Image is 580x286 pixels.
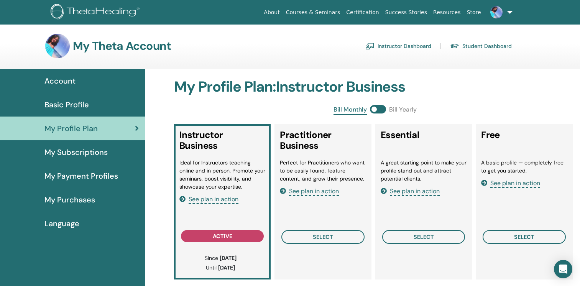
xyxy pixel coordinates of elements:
span: My Purchases [44,194,95,205]
span: active [213,233,232,240]
span: Basic Profile [44,99,89,110]
button: select [382,230,465,244]
li: A basic profile — completely free to get you started. [481,159,567,175]
div: Open Intercom Messenger [554,260,572,278]
span: select [414,233,434,240]
a: Instructor Dashboard [365,40,431,52]
img: default.jpg [45,34,70,58]
a: See plan in action [481,179,540,187]
img: logo.png [51,4,142,21]
b: [DATE] [220,255,237,261]
p: Until [183,264,258,272]
span: See plan in action [390,187,440,196]
li: Perfect for Practitioners who want to be easily found, feature content, and grow their presence. [280,159,366,183]
a: Success Stories [382,5,430,20]
h2: My Profile Plan : Instructor Business [174,78,577,96]
a: Resources [430,5,464,20]
a: Student Dashboard [450,40,512,52]
button: active [181,230,264,242]
a: About [261,5,283,20]
a: See plan in action [381,187,440,195]
span: My Payment Profiles [44,170,118,182]
span: Account [44,75,76,87]
span: Language [44,218,79,229]
a: Courses & Seminars [283,5,343,20]
span: See plan in action [189,195,238,204]
a: Certification [343,5,382,20]
a: Store [464,5,484,20]
span: My Profile Plan [44,123,98,134]
button: select [281,230,365,244]
span: My Subscriptions [44,146,108,158]
img: chalkboard-teacher.svg [365,43,375,49]
b: [DATE] [218,264,235,271]
span: Bill Yearly [389,105,417,115]
h3: My Theta Account [73,39,171,53]
span: Bill Monthly [334,105,367,115]
button: select [483,230,566,244]
span: See plan in action [490,179,540,188]
li: Ideal for Instructors teaching online and in person. Promote your seminars, boost visibility, and... [179,159,266,191]
a: See plan in action [179,195,238,203]
p: Since [183,254,258,262]
a: See plan in action [280,187,339,195]
span: See plan in action [289,187,339,196]
img: default.jpg [490,6,503,18]
li: A great starting point to make your profile stand out and attract potential clients. [381,159,467,183]
span: select [313,233,333,240]
span: select [514,233,534,240]
img: graduation-cap.svg [450,43,459,49]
